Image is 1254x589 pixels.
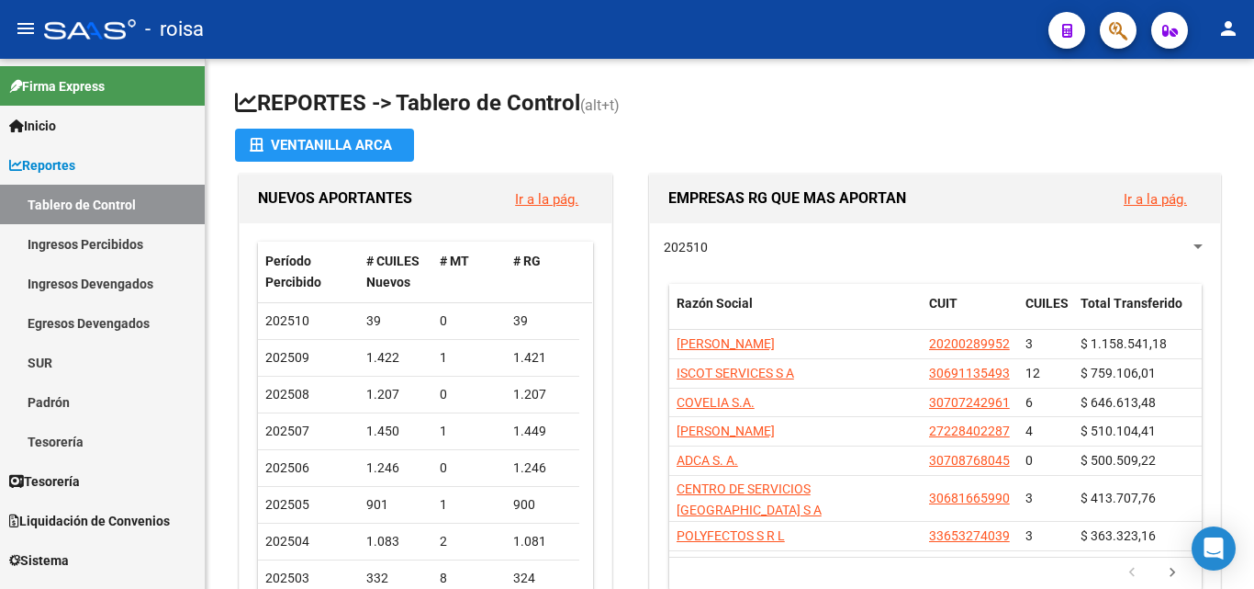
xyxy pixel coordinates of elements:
span: EMPRESAS RG QUE MAS APORTAN [668,189,906,207]
span: $ 1.158.541,18 [1080,336,1167,351]
span: 202508 [265,387,309,402]
span: Firma Express [9,76,105,96]
div: 1.422 [366,347,425,368]
span: COVELIA S.A. [677,395,755,410]
button: Ventanilla ARCA [235,129,414,162]
div: 1.207 [366,384,425,405]
div: 1.449 [513,421,572,442]
datatable-header-cell: # CUILES Nuevos [359,242,432,302]
span: 202505 [265,497,309,512]
div: 1.083 [366,531,425,552]
datatable-header-cell: # RG [506,242,579,302]
div: 0 [440,458,498,479]
span: POLYFECTOS S R L [677,528,785,543]
span: 0 [1025,453,1033,468]
span: $ 363.323,16 [1080,528,1156,543]
span: [PERSON_NAME] [677,424,775,438]
datatable-header-cell: Período Percibido [258,242,359,302]
a: Ir a la pág. [515,191,578,208]
mat-icon: menu [15,17,37,40]
span: Período Percibido [265,254,321,289]
span: # RG [513,254,541,268]
span: (alt+t) [580,96,620,114]
div: 900 [513,494,572,515]
span: 3 [1025,491,1033,505]
span: 202509 [265,350,309,365]
div: 39 [513,311,572,332]
span: CENTRO DE SERVICIOS [GEOGRAPHIC_DATA] S A [677,481,822,517]
span: # MT [440,254,469,268]
mat-icon: person [1217,17,1239,40]
span: Tesorería [9,471,80,492]
div: 1.246 [366,458,425,479]
span: 30708768045 [929,453,1010,468]
div: 332 [366,568,425,589]
div: 1 [440,421,498,442]
span: 30691135493 [929,366,1010,380]
datatable-header-cell: CUILES [1018,284,1073,345]
div: 2 [440,531,498,552]
div: 8 [440,568,498,589]
span: # CUILES Nuevos [366,254,420,289]
button: Ir a la pág. [500,182,593,216]
span: 6 [1025,395,1033,410]
span: 202503 [265,571,309,585]
span: 33653274039 [929,528,1010,543]
div: 901 [366,494,425,515]
span: $ 759.106,01 [1080,366,1156,380]
datatable-header-cell: CUIT [922,284,1018,345]
span: $ 413.707,76 [1080,491,1156,505]
span: Inicio [9,116,56,136]
a: go to next page [1155,563,1190,583]
span: ADCA S. A. [677,453,738,468]
div: 1.207 [513,384,572,405]
div: 324 [513,568,572,589]
div: Ventanilla ARCA [250,129,399,162]
h1: REPORTES -> Tablero de Control [235,88,1225,120]
span: - roisa [145,9,204,50]
a: Ir a la pág. [1124,191,1187,208]
span: 202510 [265,313,309,328]
span: Sistema [9,550,69,571]
div: 1.421 [513,347,572,368]
div: 0 [440,384,498,405]
div: 1.246 [513,458,572,479]
div: 0 [440,311,498,332]
span: $ 510.104,41 [1080,424,1156,438]
datatable-header-cell: Total Transferido [1073,284,1202,345]
span: Reportes [9,155,75,176]
span: 3 [1025,528,1033,543]
span: ISCOT SERVICES S A [677,366,794,380]
span: 202504 [265,534,309,549]
span: 27228402287 [929,424,1010,438]
div: 1.450 [366,421,425,442]
span: CUIT [929,296,957,311]
div: 1 [440,347,498,368]
div: Open Intercom Messenger [1192,527,1236,571]
span: Liquidación de Convenios [9,511,170,531]
span: Total Transferido [1080,296,1182,311]
span: 202507 [265,424,309,438]
span: NUEVOS APORTANTES [258,189,412,207]
span: $ 500.509,22 [1080,453,1156,468]
datatable-header-cell: Razón Social [669,284,922,345]
span: Razón Social [677,296,753,311]
button: Ir a la pág. [1109,182,1202,216]
span: [PERSON_NAME] [677,336,775,351]
span: 30681665990 [929,491,1010,505]
a: go to previous page [1114,563,1149,583]
span: 30707242961 [929,395,1010,410]
span: 20200289952 [929,336,1010,351]
div: 39 [366,311,425,332]
span: 202510 [664,240,708,255]
datatable-header-cell: # MT [432,242,506,302]
span: 4 [1025,424,1033,438]
span: 3 [1025,336,1033,351]
span: $ 646.613,48 [1080,395,1156,410]
span: 202506 [265,460,309,475]
div: 1 [440,494,498,515]
div: 1.081 [513,531,572,552]
span: CUILES [1025,296,1069,311]
span: 12 [1025,366,1040,380]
